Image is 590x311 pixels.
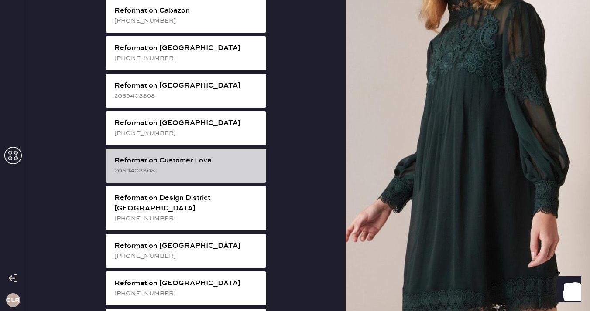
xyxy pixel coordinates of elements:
[6,297,20,303] h3: CLR
[28,147,92,159] th: ID
[114,91,259,101] div: 2069403308
[114,54,259,63] div: [PHONE_NUMBER]
[114,166,259,176] div: 2069403308
[114,241,259,251] div: Reformation [GEOGRAPHIC_DATA]
[28,92,560,103] div: Customer information
[114,251,259,261] div: [PHONE_NUMBER]
[114,43,259,54] div: Reformation [GEOGRAPHIC_DATA]
[262,172,326,179] img: Logo
[28,249,560,260] div: Shipment Summary
[92,159,526,170] td: Pants - Reformation - [PERSON_NAME] Pant Forest - Size: L
[28,58,560,69] div: Packing slip
[114,81,259,91] div: Reformation [GEOGRAPHIC_DATA]
[114,214,259,223] div: [PHONE_NUMBER]
[28,69,560,79] div: Order # 83607
[28,260,560,270] div: Shipment #108862
[114,118,259,128] div: Reformation [GEOGRAPHIC_DATA]
[28,294,560,304] div: Orders In Shipment :
[114,16,259,26] div: [PHONE_NUMBER]
[281,10,307,37] img: logo
[28,103,560,134] div: # 88272 [PERSON_NAME] Baratho [EMAIL_ADDRESS][DOMAIN_NAME]
[28,159,92,170] td: 1021341
[114,155,259,166] div: Reformation Customer Love
[114,193,259,214] div: Reformation Design District [GEOGRAPHIC_DATA]
[114,6,259,16] div: Reformation Cabazon
[92,147,526,159] th: Description
[281,201,307,227] img: logo
[114,289,259,298] div: [PHONE_NUMBER]
[114,128,259,138] div: [PHONE_NUMBER]
[549,272,586,309] iframe: Front Chat
[526,147,560,159] th: QTY
[28,270,560,281] div: Reformation Customer Love
[114,278,259,289] div: Reformation [GEOGRAPHIC_DATA]
[526,159,560,170] td: 1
